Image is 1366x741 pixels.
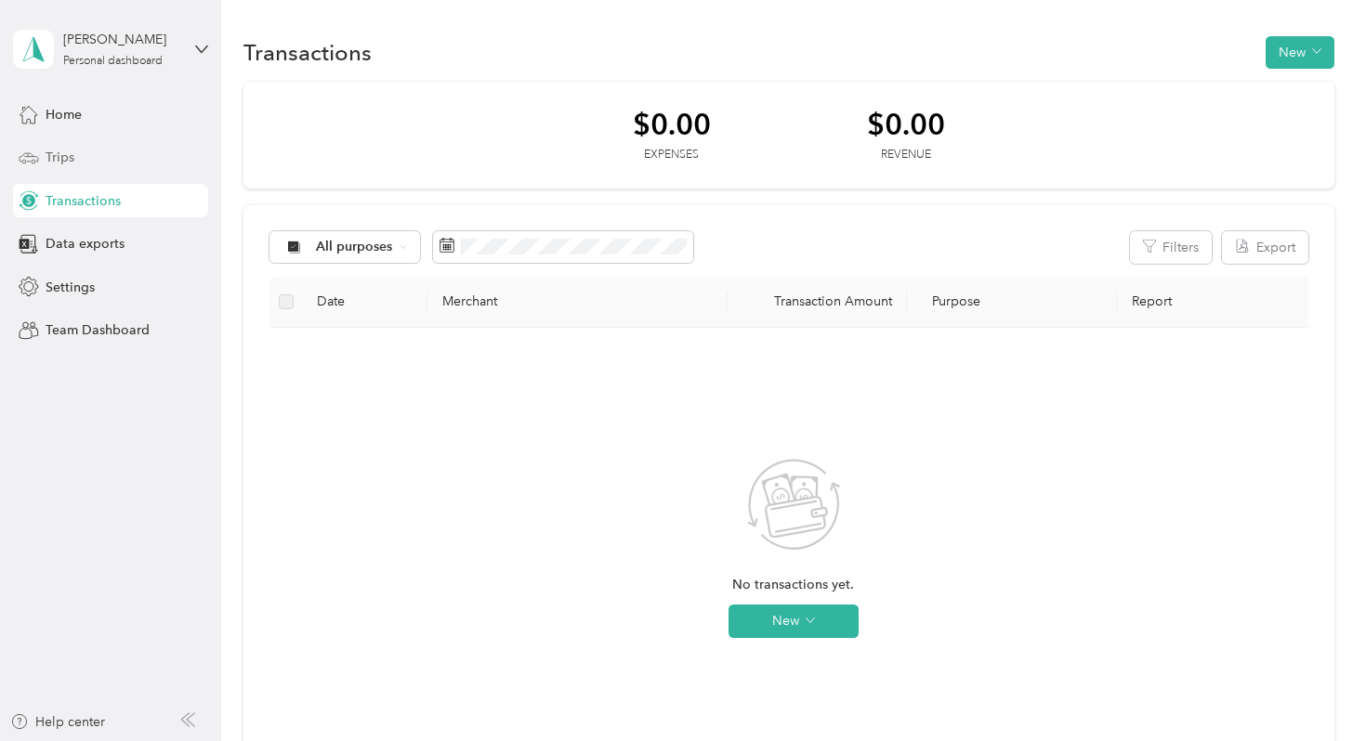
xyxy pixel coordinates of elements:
[867,108,945,140] div: $0.00
[1130,231,1212,264] button: Filters
[46,234,125,253] span: Data exports
[728,277,908,328] th: Transaction Amount
[46,148,74,167] span: Trips
[732,575,854,595] span: No transactions yet.
[922,293,980,309] span: Purpose
[302,277,427,328] th: Date
[46,105,82,124] span: Home
[63,30,179,49] div: [PERSON_NAME]
[63,56,163,67] div: Personal dashboard
[729,604,859,638] button: New
[46,191,121,211] span: Transactions
[316,240,393,253] span: All purposes
[1117,277,1317,328] th: Report
[1222,231,1308,264] button: Export
[1262,637,1366,741] iframe: Everlance-gr Chat Button Frame
[243,43,372,62] h1: Transactions
[633,147,711,163] div: Expenses
[46,320,150,340] span: Team Dashboard
[10,712,105,732] button: Help center
[1266,36,1334,69] button: New
[427,277,728,328] th: Merchant
[46,278,95,297] span: Settings
[867,147,945,163] div: Revenue
[633,108,711,140] div: $0.00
